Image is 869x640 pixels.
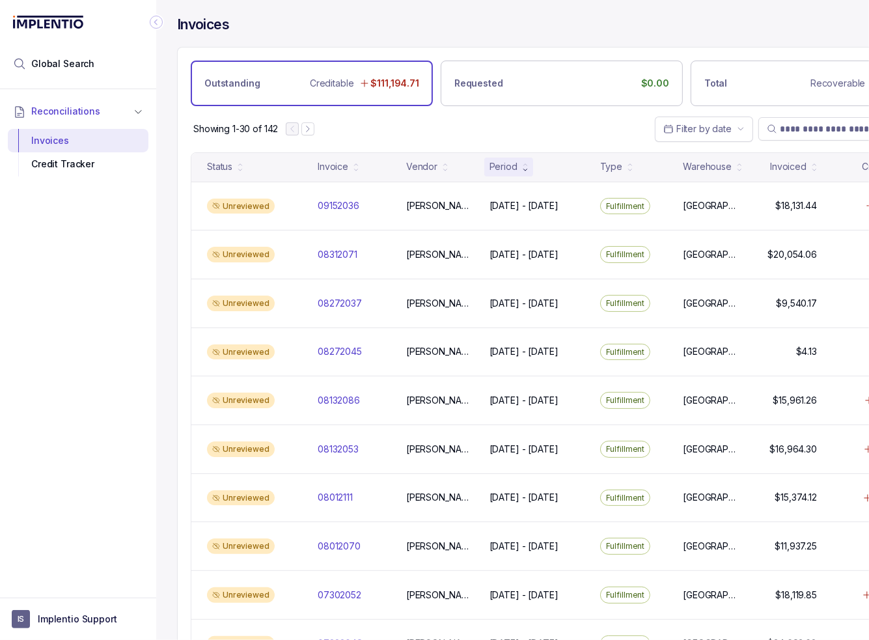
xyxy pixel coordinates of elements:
p: Fulfillment [606,492,645,505]
p: [GEOGRAPHIC_DATA] [683,491,740,504]
div: Unreviewed [207,441,275,457]
p: [DATE] - [DATE] [490,345,559,358]
span: Global Search [31,57,94,70]
button: User initialsImplentio Support [12,610,145,628]
div: Vendor [406,160,437,173]
p: 08132086 [318,394,360,407]
p: $9,540.17 [776,297,817,310]
p: Fulfillment [606,248,645,261]
p: $15,374.12 [775,491,817,504]
div: Credit Tracker [18,152,138,176]
button: Date Range Picker [655,117,753,141]
p: [GEOGRAPHIC_DATA] [683,248,740,261]
p: [PERSON_NAME] [406,540,474,553]
p: $15,961.26 [773,394,817,407]
p: $111,194.71 [371,77,419,90]
p: Fulfillment [606,443,645,456]
p: [GEOGRAPHIC_DATA] [683,540,740,553]
p: [GEOGRAPHIC_DATA] [683,589,740,602]
p: [GEOGRAPHIC_DATA] [683,199,740,212]
div: Unreviewed [207,393,275,408]
p: [PERSON_NAME] [406,297,474,310]
p: Showing 1-30 of 142 [193,122,278,135]
p: 08012111 [318,491,353,504]
p: [PERSON_NAME] [406,589,474,602]
p: Fulfillment [606,589,645,602]
div: Unreviewed [207,587,275,603]
span: User initials [12,610,30,628]
p: [PERSON_NAME] [406,248,474,261]
p: Outstanding [204,77,260,90]
p: [PERSON_NAME] [406,199,474,212]
p: [GEOGRAPHIC_DATA] [683,345,740,358]
button: Reconciliations [8,97,148,126]
span: Filter by date [676,123,732,134]
p: $18,131.44 [775,199,817,212]
p: [PERSON_NAME] [406,345,474,358]
p: 08272045 [318,345,362,358]
div: Unreviewed [207,199,275,214]
p: Fulfillment [606,297,645,310]
p: Fulfillment [606,200,645,213]
p: [DATE] - [DATE] [490,443,559,456]
div: Warehouse [683,160,732,173]
p: [PERSON_NAME] [406,491,474,504]
p: 08012070 [318,540,361,553]
div: Unreviewed [207,538,275,554]
div: Status [207,160,232,173]
button: Next Page [301,122,314,135]
span: Reconciliations [31,105,100,118]
div: Invoiced [770,160,807,173]
p: [PERSON_NAME] [406,443,474,456]
div: Unreviewed [207,490,275,506]
p: [DATE] - [DATE] [490,589,559,602]
p: [DATE] - [DATE] [490,297,559,310]
div: Unreviewed [207,344,275,360]
p: [PERSON_NAME] [406,394,474,407]
p: $20,054.06 [767,248,817,261]
div: Invoice [318,160,348,173]
div: Unreviewed [207,296,275,311]
p: Fulfillment [606,540,645,553]
div: Remaining page entries [193,122,278,135]
search: Date Range Picker [663,122,732,135]
div: Period [490,160,517,173]
p: [DATE] - [DATE] [490,540,559,553]
p: $0.00 [641,77,669,90]
p: Creditable [310,77,354,90]
h4: Invoices [177,16,229,34]
div: Type [600,160,622,173]
p: [DATE] - [DATE] [490,394,559,407]
p: [GEOGRAPHIC_DATA] [683,297,740,310]
p: Fulfillment [606,346,645,359]
p: Total [704,77,727,90]
p: Recoverable [810,77,865,90]
p: $11,937.25 [775,540,817,553]
div: Unreviewed [207,247,275,262]
p: Requested [454,77,503,90]
p: [DATE] - [DATE] [490,491,559,504]
p: [GEOGRAPHIC_DATA] [683,394,740,407]
p: $16,964.30 [769,443,817,456]
p: [DATE] - [DATE] [490,248,559,261]
p: 08132053 [318,443,359,456]
p: Fulfillment [606,394,645,407]
div: Collapse Icon [148,14,164,30]
p: 08272037 [318,297,362,310]
p: $4.13 [796,345,817,358]
p: [GEOGRAPHIC_DATA] [683,443,740,456]
p: 08312071 [318,248,357,261]
p: [DATE] - [DATE] [490,199,559,212]
p: 07302052 [318,589,361,602]
p: Implentio Support [38,613,117,626]
div: Reconciliations [8,126,148,179]
p: $18,119.85 [775,589,817,602]
p: 09152036 [318,199,359,212]
div: Invoices [18,129,138,152]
